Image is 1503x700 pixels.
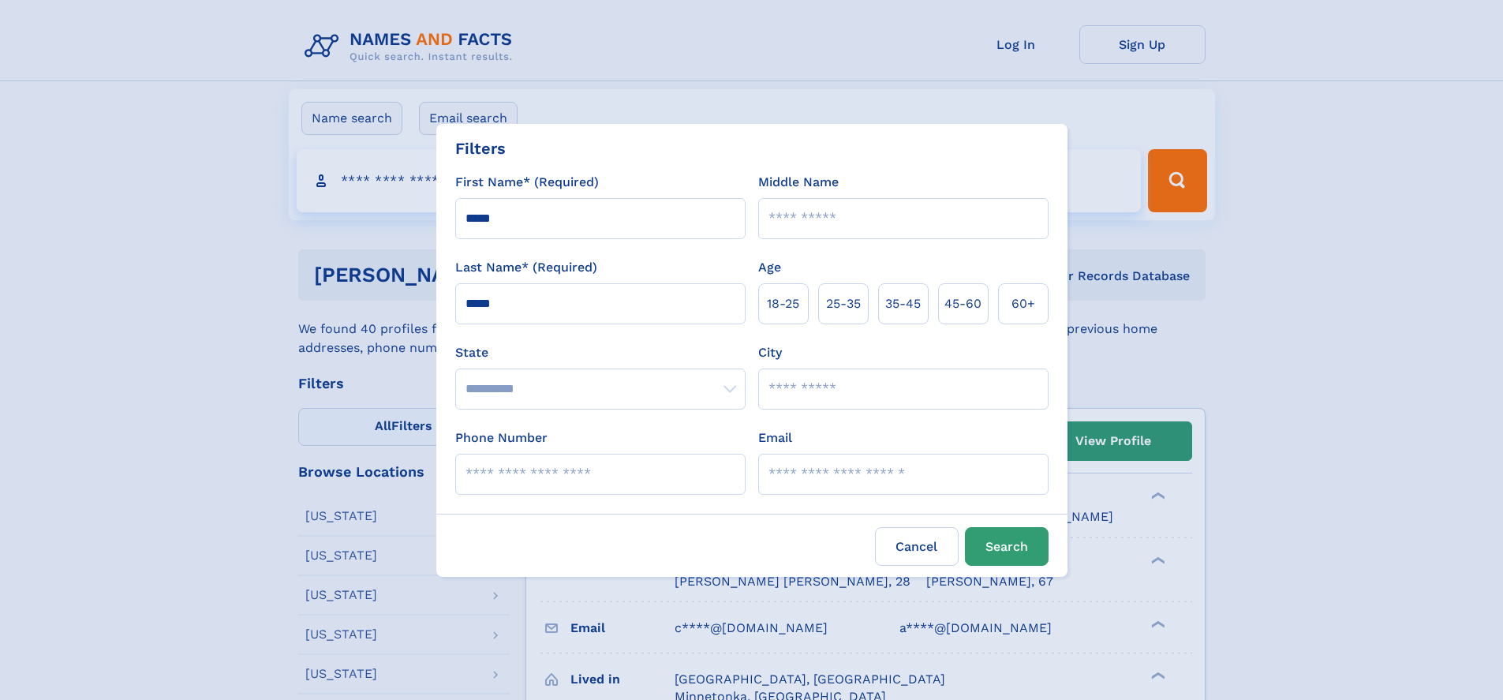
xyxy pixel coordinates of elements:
label: State [455,343,746,362]
label: Phone Number [455,429,548,447]
span: 35‑45 [885,294,921,313]
span: 18‑25 [767,294,799,313]
label: Last Name* (Required) [455,258,597,277]
span: 60+ [1011,294,1035,313]
button: Search [965,527,1049,566]
div: Filters [455,137,506,160]
label: City [758,343,782,362]
label: Middle Name [758,173,839,192]
label: Age [758,258,781,277]
label: First Name* (Required) [455,173,599,192]
label: Email [758,429,792,447]
span: 25‑35 [826,294,861,313]
span: 45‑60 [944,294,981,313]
label: Cancel [875,527,959,566]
